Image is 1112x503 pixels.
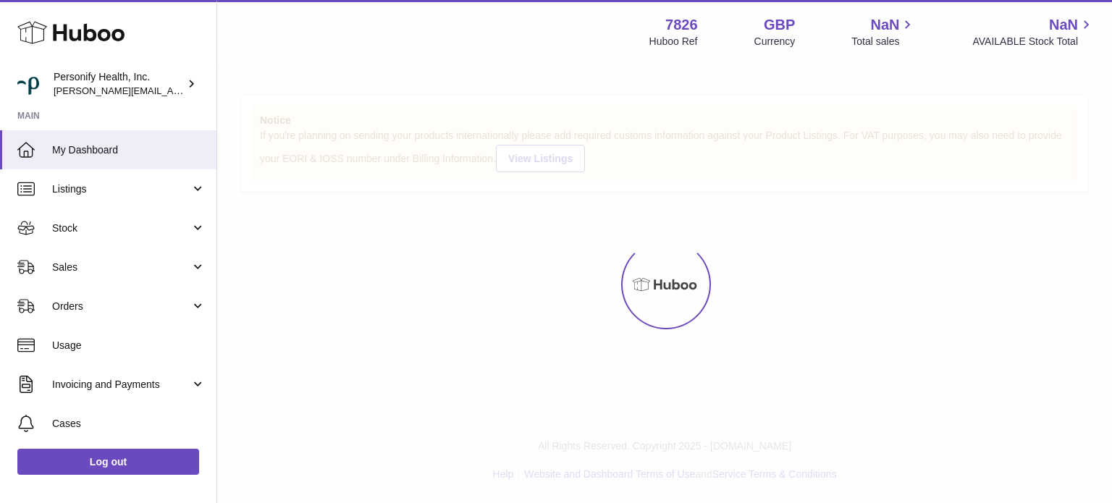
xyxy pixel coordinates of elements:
span: My Dashboard [52,143,206,157]
span: Invoicing and Payments [52,378,190,392]
strong: 7826 [665,15,698,35]
img: donald.holliday@virginpulse.com [17,73,39,95]
div: Currency [754,35,796,48]
a: Log out [17,449,199,475]
span: Sales [52,261,190,274]
a: NaN AVAILABLE Stock Total [972,15,1095,48]
strong: GBP [764,15,795,35]
span: Total sales [851,35,916,48]
span: Cases [52,417,206,431]
span: NaN [870,15,899,35]
span: AVAILABLE Stock Total [972,35,1095,48]
span: Usage [52,339,206,352]
a: NaN Total sales [851,15,916,48]
div: Personify Health, Inc. [54,70,184,98]
span: Orders [52,300,190,313]
span: NaN [1049,15,1078,35]
span: [PERSON_NAME][EMAIL_ADDRESS][PERSON_NAME][DOMAIN_NAME] [54,85,368,96]
div: Huboo Ref [649,35,698,48]
span: Listings [52,182,190,196]
span: Stock [52,221,190,235]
